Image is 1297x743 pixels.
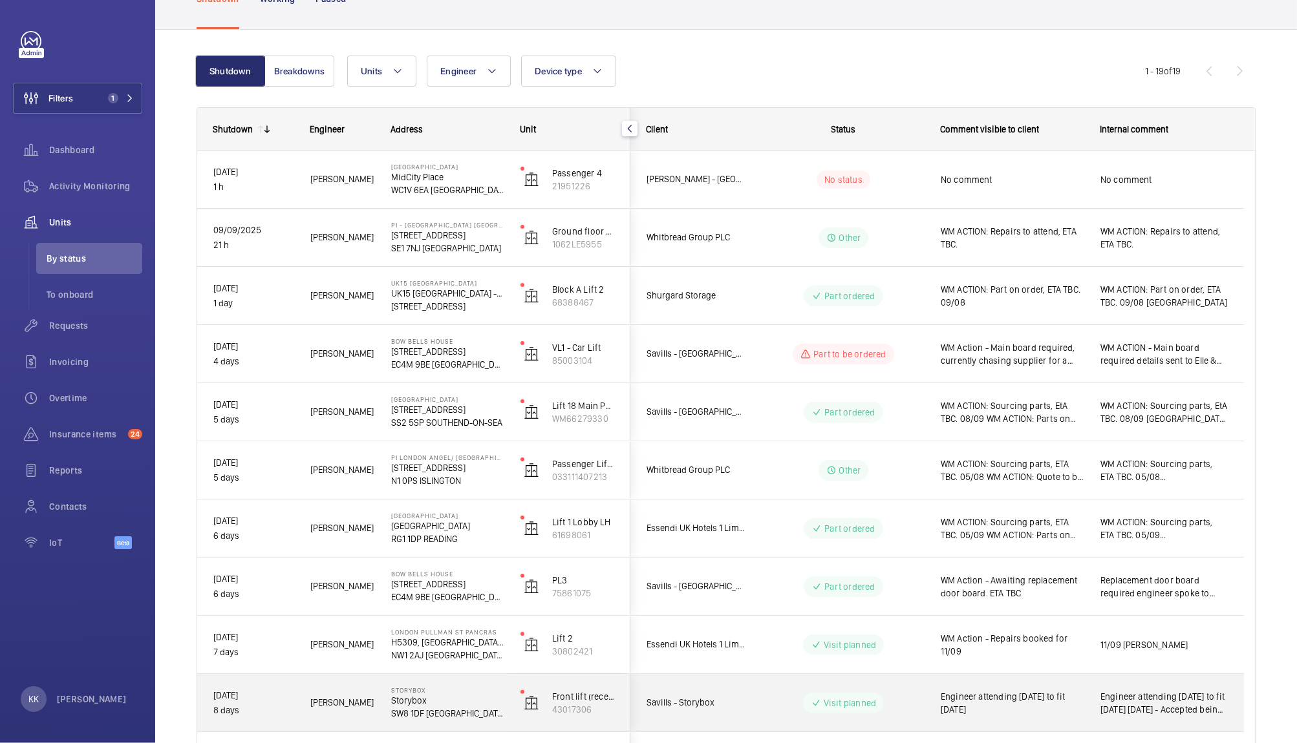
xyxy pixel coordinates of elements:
[824,522,875,535] p: Part ordered
[940,124,1039,134] span: Comment visible to client
[57,693,127,706] p: [PERSON_NAME]
[552,574,614,587] p: PL3
[213,630,294,645] p: [DATE]
[310,172,374,187] span: [PERSON_NAME]
[831,124,856,134] span: Status
[264,56,334,87] button: Breakdowns
[1100,574,1228,600] span: Replacement door board required engineer spoke to [PERSON_NAME] and will send replacement. [DATE]
[49,500,142,513] span: Contacts
[391,124,423,134] span: Address
[391,649,504,662] p: NW1 2AJ [GEOGRAPHIC_DATA]
[1100,457,1228,483] span: WM ACTION: Sourcing parts, ETA TBC. 05/08 [GEOGRAPHIC_DATA] WM ACTION: parts costed, quote to be ...
[47,252,142,265] span: By status
[213,688,294,703] p: [DATE]
[391,300,504,313] p: [STREET_ADDRESS]
[391,287,504,300] p: UK15 [GEOGRAPHIC_DATA] - [STREET_ADDRESS]
[552,528,614,541] p: 61698061
[49,536,114,549] span: IoT
[647,521,746,536] span: Essendi UK Hotels 1 Limited
[824,289,875,302] p: Part ordered
[128,429,142,439] span: 24
[213,703,294,718] p: 8 days
[310,230,374,245] span: [PERSON_NAME]
[552,632,614,645] p: Lift 2
[1100,225,1228,251] span: WM ACTION: Repairs to attend, ETA TBC.
[13,83,142,114] button: Filters1
[310,695,374,710] span: [PERSON_NAME]
[839,231,861,244] p: Other
[213,455,294,470] p: [DATE]
[391,694,504,707] p: Storybox
[824,173,863,186] p: No status
[647,637,746,652] span: Essendi UK Hotels 1 Limited
[440,66,477,76] span: Engineer
[941,173,1084,186] span: No comment
[524,463,539,478] img: elevator.svg
[941,690,1084,716] span: Engineer attending [DATE] to fit [DATE]
[813,348,886,361] p: Part to be ordered
[1100,690,1228,716] span: Engineer attending [DATE] to fit [DATE] [DATE] - Accepted being ordered ETA 1-2 days. Client Acti...
[391,163,504,171] p: [GEOGRAPHIC_DATA]
[49,319,142,332] span: Requests
[647,230,746,245] span: Whitbread Group PLC
[1100,173,1228,186] span: No comment
[310,124,345,134] span: Engineer
[310,288,374,303] span: [PERSON_NAME]
[1100,516,1228,541] span: WM ACTION: Sourcing parts, ETA TBC. 05/09 [GEOGRAPHIC_DATA] WM ACTION: Parts on order, ETA 9th-10...
[213,572,294,587] p: [DATE]
[552,516,614,528] p: Lift 1 Lobby LH
[213,470,294,485] p: 5 days
[310,521,374,536] span: [PERSON_NAME]
[941,341,1084,367] span: WM Action - Main board required, currently chasing supplier for a cost
[347,56,416,87] button: Units
[391,454,504,461] p: PI London Angel/ [GEOGRAPHIC_DATA]
[49,392,142,404] span: Overtime
[1164,66,1172,76] span: of
[213,528,294,543] p: 6 days
[391,519,504,532] p: [GEOGRAPHIC_DATA]
[310,579,374,594] span: [PERSON_NAME]
[1100,341,1228,367] span: WM ACTION - Main board required details sent to Elle & [GEOGRAPHIC_DATA] to order [DATE] WM ACTIO...
[48,92,73,105] span: Filters
[213,296,294,311] p: 1 day
[391,345,504,358] p: [STREET_ADDRESS]
[1100,638,1228,651] span: 11/09 [PERSON_NAME]
[552,470,614,483] p: 033111407213
[552,180,614,193] p: 21951226
[49,428,123,441] span: Insurance items
[552,645,614,658] p: 30802421
[647,463,746,477] span: Whitbread Group PLC
[552,354,614,367] p: 85003104
[391,461,504,474] p: [STREET_ADDRESS]
[824,696,876,709] p: Visit planned
[521,56,616,87] button: Device type
[108,93,118,103] span: 1
[1145,67,1181,76] span: 1 - 19 19
[1100,283,1228,309] span: WM ACTION: Part on order, ETA TBC. 09/08 [GEOGRAPHIC_DATA]
[49,464,142,477] span: Reports
[647,172,746,187] span: [PERSON_NAME] - [GEOGRAPHIC_DATA]
[1100,399,1228,425] span: WM ACTION: Sourcing parts, EtA TBC. 08/09 [GEOGRAPHIC_DATA] WM ACTION: Parts on order, ETA 11th. ...
[647,288,746,303] span: Shurgard Storage
[49,143,142,156] span: Dashboard
[391,395,504,403] p: [GEOGRAPHIC_DATA]
[647,579,746,594] span: Savills - [GEOGRAPHIC_DATA]
[941,283,1084,309] span: WM ACTION: Part on order, ETA TBC. 09/08
[391,171,504,183] p: MidCity Place
[391,628,504,636] p: LONDON PULLMAN ST PANCRAS
[47,288,142,301] span: To onboard
[213,281,294,296] p: [DATE]
[647,695,746,710] span: Savills - Storybox
[310,463,374,477] span: [PERSON_NAME]
[941,457,1084,483] span: WM ACTION: Sourcing parts, ETA TBC. 05/08 WM ACTION: Quote to be sent.
[213,180,294,194] p: 1 h
[552,296,614,309] p: 68388467
[28,693,39,706] p: KK
[391,636,504,649] p: H5309, [GEOGRAPHIC_DATA], [STREET_ADDRESS]
[552,587,614,600] p: 75861075
[524,521,539,536] img: elevator.svg
[524,230,539,246] img: elevator.svg
[391,591,504,603] p: EC4M 9BE [GEOGRAPHIC_DATA]
[213,223,294,238] p: 09/09/2025
[427,56,511,87] button: Engineer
